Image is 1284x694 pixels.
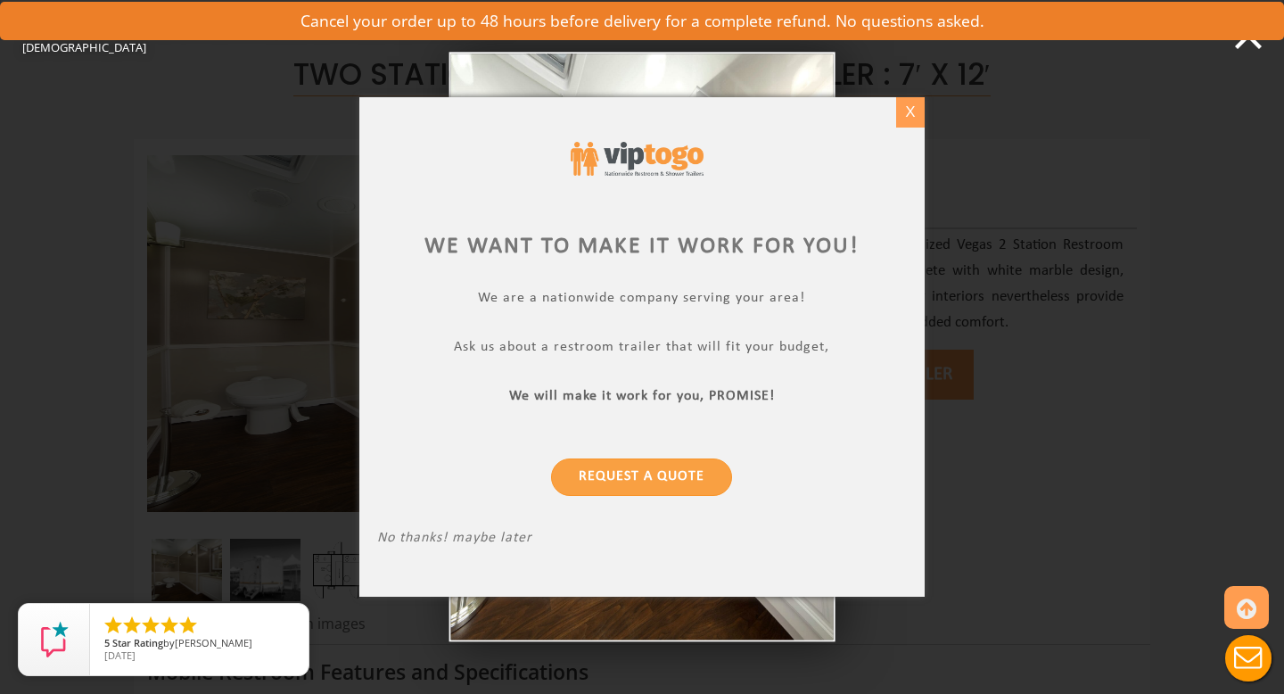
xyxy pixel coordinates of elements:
[377,339,907,359] p: Ask us about a restroom trailer that will fit your budget,
[159,615,180,636] li: 
[112,636,163,649] span: Star Rating
[177,615,199,636] li: 
[103,615,124,636] li: 
[140,615,161,636] li: 
[104,649,136,662] span: [DATE]
[377,530,907,550] p: No thanks! maybe later
[104,638,294,650] span: by
[509,389,775,403] b: We will make it work for you, PROMISE!
[377,290,907,310] p: We are a nationwide company serving your area!
[571,142,703,176] img: viptogo logo
[552,459,733,496] a: Request a Quote
[121,615,143,636] li: 
[896,97,924,128] div: X
[37,622,72,657] img: Review Rating
[175,636,252,649] span: [PERSON_NAME]
[377,230,907,263] div: We want to make it work for you!
[1213,623,1284,694] button: Live Chat
[104,636,110,649] span: 5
